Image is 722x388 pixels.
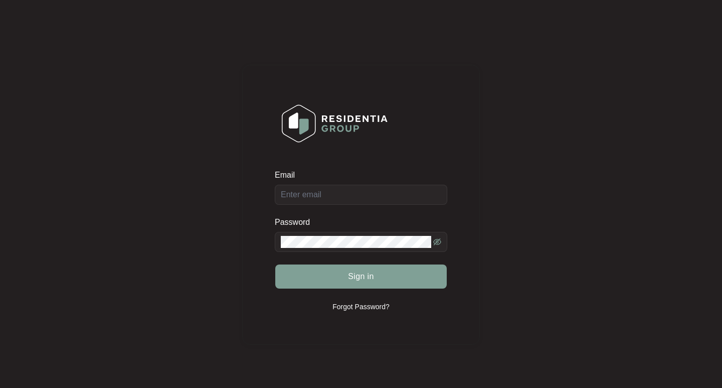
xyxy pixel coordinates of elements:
[433,238,441,246] span: eye-invisible
[275,170,302,180] label: Email
[348,271,374,283] span: Sign in
[275,217,317,227] label: Password
[281,236,431,248] input: Password
[332,302,390,312] p: Forgot Password?
[275,185,447,205] input: Email
[275,98,394,149] img: Login Logo
[275,265,447,289] button: Sign in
